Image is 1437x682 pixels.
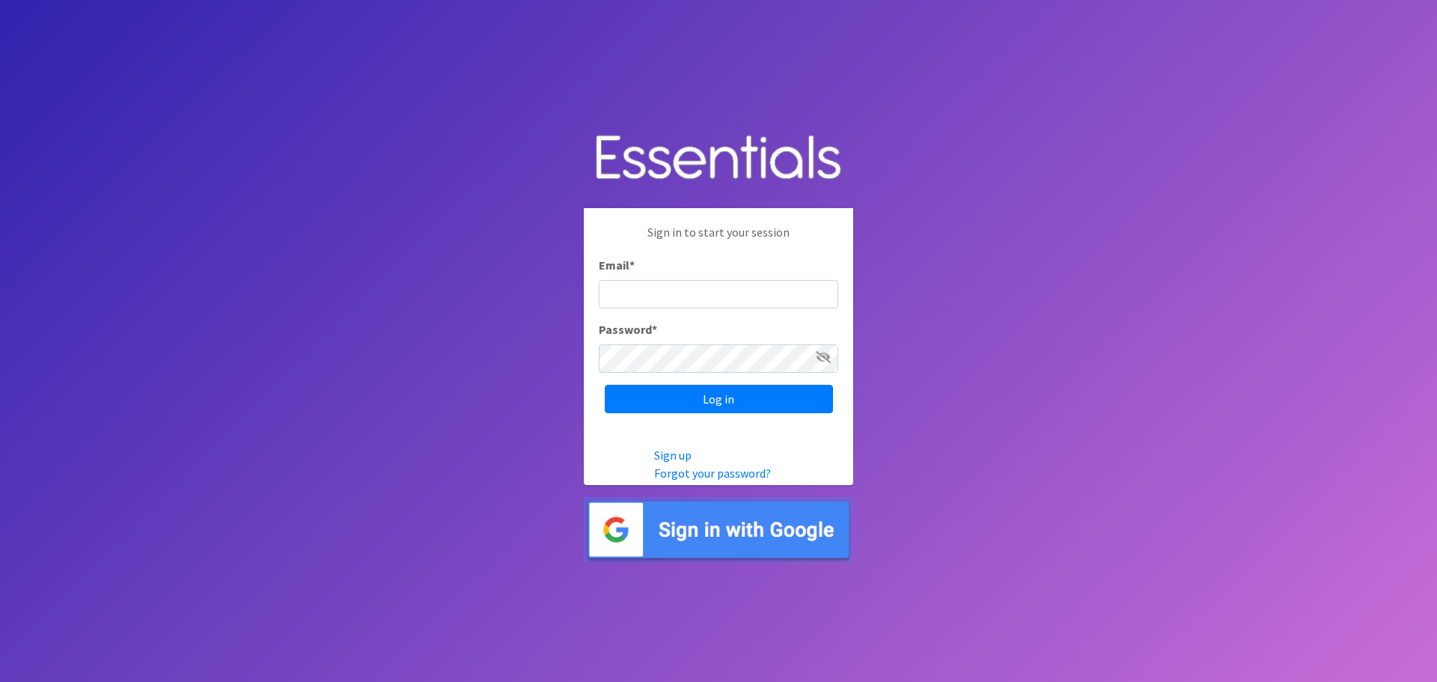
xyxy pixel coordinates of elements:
[584,497,853,562] img: Sign in with Google
[599,256,635,274] label: Email
[599,223,838,256] p: Sign in to start your session
[652,322,657,337] abbr: required
[605,385,833,413] input: Log in
[629,258,635,273] abbr: required
[599,320,657,338] label: Password
[654,448,692,463] a: Sign up
[584,120,853,197] img: Human Essentials
[654,466,771,481] a: Forgot your password?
